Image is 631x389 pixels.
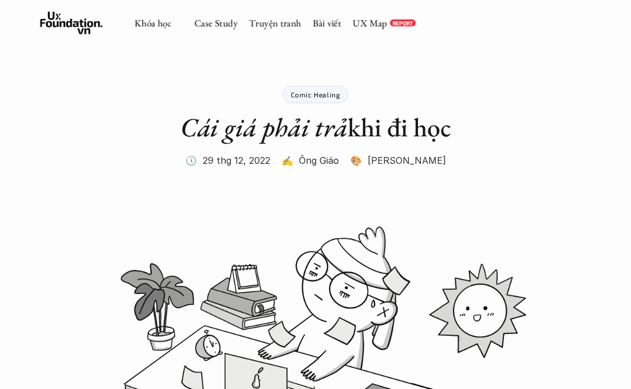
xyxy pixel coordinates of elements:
p: 🕔 29 thg 12, 2022 [186,152,270,169]
h1: khi đi học [180,112,451,143]
em: Cái giá phải trả [180,110,348,144]
p: ✍️ Ông Giáo [282,152,339,169]
a: UX Map [353,17,387,29]
p: 🎨 [PERSON_NAME] [350,152,446,169]
a: Case Study [194,17,238,29]
a: Truyện tranh [249,17,301,29]
p: REPORT [392,19,413,26]
a: Khóa học [135,17,171,29]
a: Bài viết [313,17,341,29]
p: Comic Healing [291,91,341,99]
